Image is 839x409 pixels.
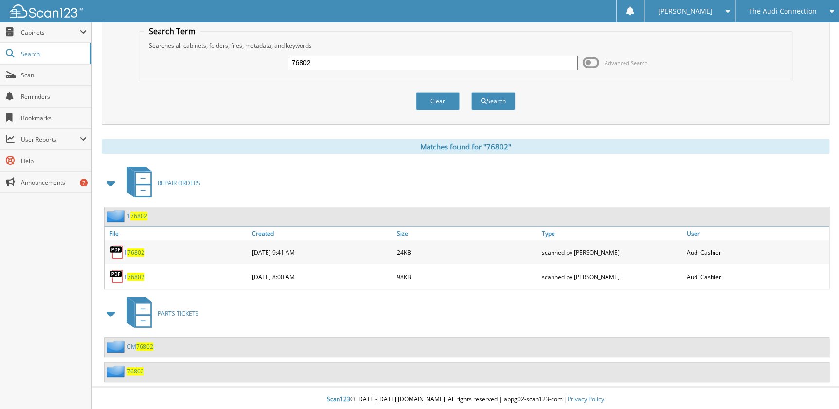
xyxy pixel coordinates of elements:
[471,92,515,110] button: Search
[21,50,85,58] span: Search
[684,227,829,240] a: User
[127,248,144,257] span: 76802
[124,248,144,257] a: 176802
[127,367,144,375] a: 76802
[539,242,684,262] div: scanned by [PERSON_NAME]
[105,227,250,240] a: File
[21,28,80,37] span: Cabinets
[790,362,839,409] iframe: Chat Widget
[127,342,153,351] a: CM76802
[684,267,829,286] div: Audi Cashier
[21,71,87,79] span: Scan
[394,227,539,240] a: Size
[121,164,200,202] a: REPAIR ORDERS
[21,135,80,144] span: User Reports
[121,294,199,333] a: PARTS TICKETS
[109,269,124,284] img: PDF.png
[327,395,350,403] span: Scan123
[250,227,394,240] a: Created
[127,212,147,220] a: 176802
[605,59,648,67] span: Advanced Search
[416,92,460,110] button: Clear
[394,267,539,286] div: 98KB
[124,273,144,281] a: 176802
[21,114,87,122] span: Bookmarks
[21,178,87,186] span: Announcements
[21,157,87,165] span: Help
[684,242,829,262] div: Audi Cashier
[109,245,124,260] img: PDF.png
[80,179,88,186] div: 7
[568,395,604,403] a: Privacy Policy
[107,365,127,377] img: folder2.png
[394,242,539,262] div: 24KB
[127,273,144,281] span: 76802
[102,139,829,154] div: Matches found for "76802"
[107,340,127,353] img: folder2.png
[144,26,200,37] legend: Search Term
[158,309,199,317] span: PARTS TICKETS
[130,212,147,220] span: 76802
[539,267,684,286] div: scanned by [PERSON_NAME]
[539,227,684,240] a: Type
[107,210,127,222] img: folder2.png
[749,8,817,14] span: The Audi Connection
[10,4,83,18] img: scan123-logo-white.svg
[250,242,394,262] div: [DATE] 9:41 AM
[250,267,394,286] div: [DATE] 8:00 AM
[158,179,200,187] span: REPAIR ORDERS
[136,342,153,351] span: 76802
[144,41,787,50] div: Searches all cabinets, folders, files, metadata, and keywords
[658,8,712,14] span: [PERSON_NAME]
[21,93,87,101] span: Reminders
